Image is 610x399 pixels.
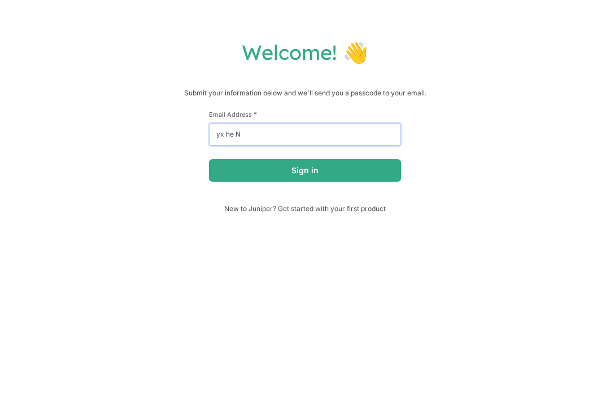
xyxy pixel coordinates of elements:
label: Email Address [209,110,401,119]
button: Sign in [209,159,401,182]
span: New to Juniper? Get started with your first product [209,204,401,213]
input: email@example.com [209,123,401,146]
h1: Welcome! 👋 [11,40,599,65]
span: This field is required. [254,110,257,119]
p: Submit your information below and we'll send you a passcode to your email. [11,87,599,99]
